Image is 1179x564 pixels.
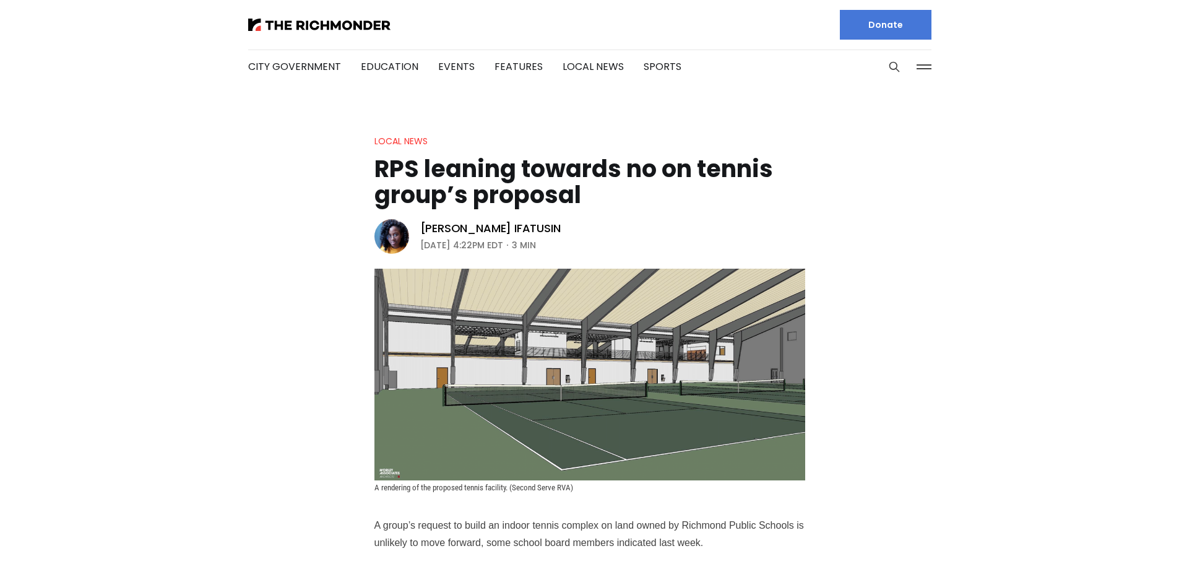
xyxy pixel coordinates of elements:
[374,219,409,254] img: Victoria A. Ifatusin
[361,59,418,74] a: Education
[374,483,573,492] span: A rendering of the proposed tennis facility. (Second Serve RVA)
[885,58,904,76] button: Search this site
[374,269,805,480] img: RPS leaning towards no on tennis group’s proposal
[374,517,805,552] p: A group’s request to build an indoor tennis complex on land owned by Richmond Public Schools is u...
[374,156,805,208] h1: RPS leaning towards no on tennis group’s proposal
[248,19,391,31] img: The Richmonder
[563,59,624,74] a: Local News
[248,59,341,74] a: City Government
[494,59,543,74] a: Features
[840,10,931,40] a: Donate
[644,59,681,74] a: Sports
[438,59,475,74] a: Events
[374,135,428,147] a: Local News
[420,238,503,253] time: [DATE] 4:22PM EDT
[512,238,536,253] span: 3 min
[420,221,561,236] a: [PERSON_NAME] Ifatusin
